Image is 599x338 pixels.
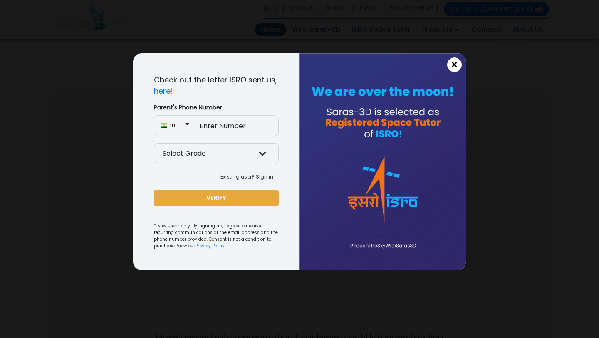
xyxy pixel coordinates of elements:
[195,243,225,249] a: Privacy Policy
[447,57,462,72] button: Close
[154,86,173,96] a: here!
[154,103,279,112] label: Parent's Phone Number
[154,190,279,206] button: VERIFY
[154,223,279,249] small: * New users only. By signing up, I agree to receive recurring communications at the email address...
[191,115,279,136] input: Enter Number
[170,122,185,129] span: 91
[154,74,279,97] p: Check out the letter ISRO sent us,
[451,60,458,70] span: ×
[215,171,279,183] button: Existing user? Sign in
